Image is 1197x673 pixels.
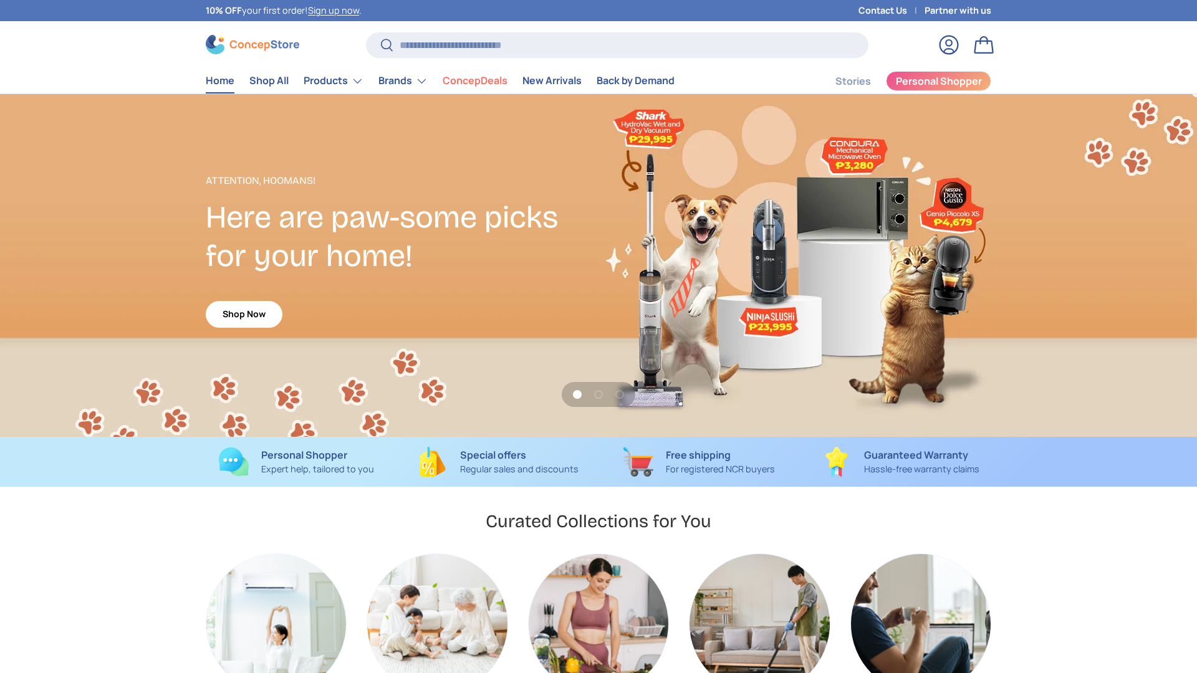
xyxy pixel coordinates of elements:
summary: Products [296,69,371,93]
p: For registered NCR buyers [666,462,775,476]
strong: Personal Shopper [261,448,347,462]
a: Shop Now [206,301,282,328]
a: Shop All [249,69,289,93]
a: Home [206,69,234,93]
summary: Brands [371,69,435,93]
strong: 10% OFF [206,4,242,16]
p: your first order! . [206,4,362,17]
a: Contact Us [858,4,925,17]
nav: Secondary [805,69,991,93]
strong: Free shipping [666,448,731,462]
a: Brands [378,69,428,93]
strong: Special offers [460,448,526,462]
p: Regular sales and discounts [460,462,579,476]
strong: Guaranteed Warranty [864,448,968,462]
a: Back by Demand [597,69,675,93]
h2: Here are paw-some picks for your home! [206,198,598,275]
a: Partner with us [925,4,991,17]
p: Expert help, tailored to you [261,462,374,476]
a: Personal Shopper [886,71,991,91]
span: Personal Shopper [896,76,982,86]
a: New Arrivals [522,69,582,93]
a: Special offers Regular sales and discounts [407,447,589,477]
p: Attention, Hoomans! [206,173,598,188]
p: Hassle-free warranty claims [864,462,979,476]
a: Guaranteed Warranty Hassle-free warranty claims [810,447,991,477]
h2: Curated Collections for You [486,510,711,533]
a: ConcepDeals [443,69,507,93]
a: Personal Shopper Expert help, tailored to you [206,447,387,477]
a: Products [304,69,363,93]
a: Stories [835,69,871,93]
a: Free shipping For registered NCR buyers [608,447,790,477]
nav: Primary [206,69,675,93]
a: Sign up now [308,4,359,16]
img: ConcepStore [206,35,299,54]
